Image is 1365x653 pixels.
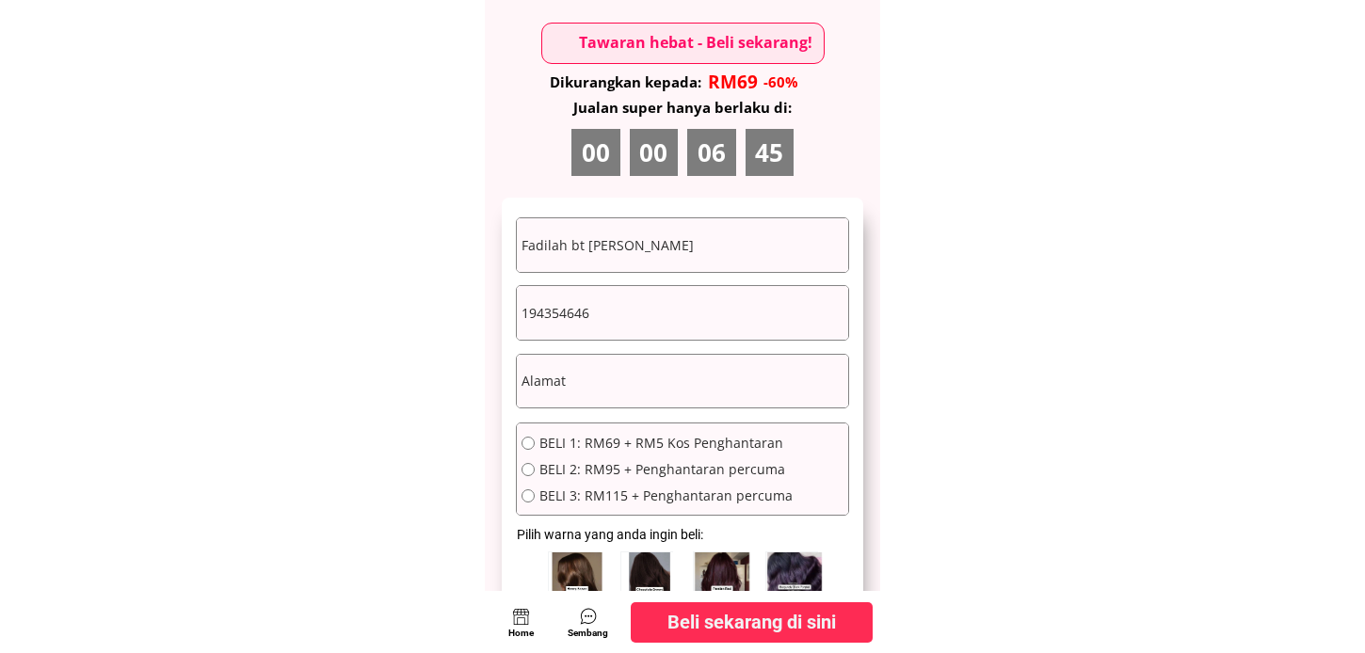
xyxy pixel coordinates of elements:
div: Sembang [560,626,615,641]
div: Dikurangkan kepada: [550,71,991,93]
span: BELI 2: RM95 + Penghantaran percuma [539,463,793,476]
div: RM69 [708,68,1149,96]
div: Home [503,626,540,641]
div: Tawaran hebat - Beli sekarang! [475,31,917,56]
span: BELI 1: RM69 + RM5 Kos Penghantaran [539,437,793,450]
span: Beli sekarang di sini [667,607,836,637]
div: -60% [763,71,1205,93]
div: Pilih warna yang anda ingin beli: [517,524,708,545]
input: Nama [517,218,848,272]
div: Jualan super hanya berlaku di: [485,96,880,119]
input: Telefon [517,286,848,340]
span: BELI 3: RM115 + Penghantaran percuma [539,489,793,502]
input: Alamat [517,355,848,408]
